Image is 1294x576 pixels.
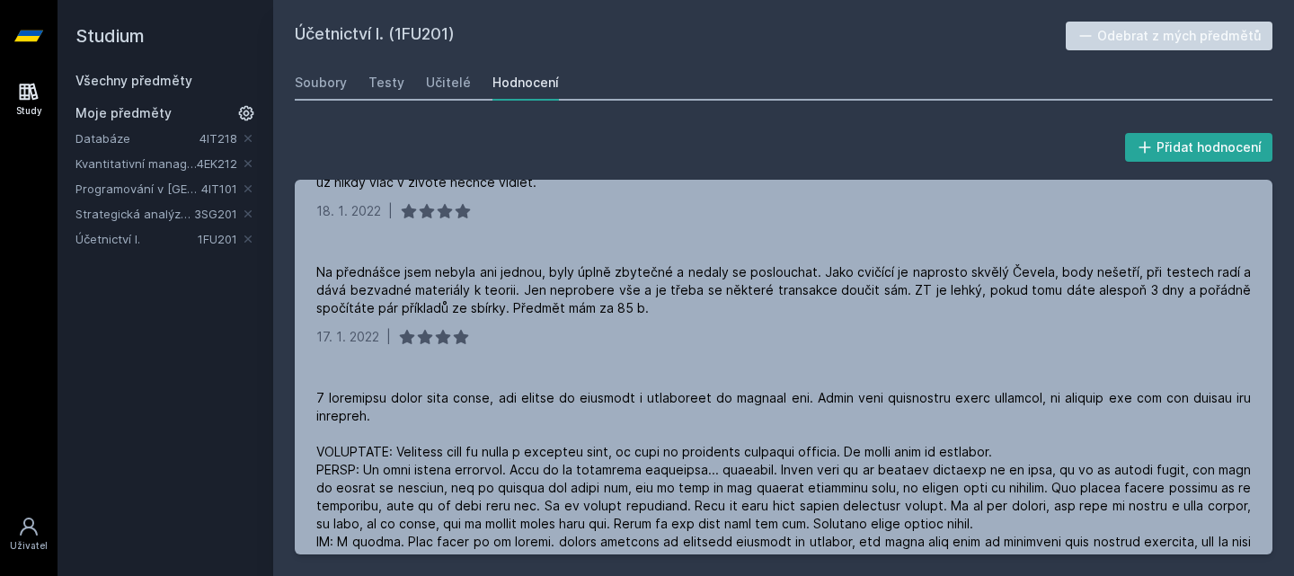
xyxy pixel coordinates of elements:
a: Strategická analýza pro informatiky a statistiky [75,205,194,223]
div: Hodnocení [492,74,559,92]
div: | [388,202,393,220]
a: Účetnictví I. [75,230,198,248]
div: | [386,328,391,346]
button: Odebrat z mých předmětů [1066,22,1273,50]
div: Na přednášce jsem nebyla ani jednou, byly úplně zbytečné a nedaly se poslouchat. Jako cvičící je ... [316,263,1251,317]
a: Učitelé [426,65,471,101]
a: Všechny předměty [75,73,192,88]
a: Testy [368,65,404,101]
a: Study [4,72,54,127]
div: 18. 1. 2022 [316,202,381,220]
div: Soubory [295,74,347,92]
a: 4EK212 [197,156,237,171]
div: Učitelé [426,74,471,92]
a: Programování v [GEOGRAPHIC_DATA] [75,180,201,198]
div: Study [16,104,42,118]
button: Přidat hodnocení [1125,133,1273,162]
a: 1FU201 [198,232,237,246]
div: Uživatel [10,539,48,553]
a: 4IT218 [199,131,237,146]
div: Testy [368,74,404,92]
span: Moje předměty [75,104,172,122]
a: Kvantitativní management [75,155,197,173]
div: 17. 1. 2022 [316,328,379,346]
a: Hodnocení [492,65,559,101]
a: Soubory [295,65,347,101]
a: Uživatel [4,507,54,562]
a: 4IT101 [201,182,237,196]
h2: Účetnictví I. (1FU201) [295,22,1066,50]
a: Databáze [75,129,199,147]
a: 3SG201 [194,207,237,221]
